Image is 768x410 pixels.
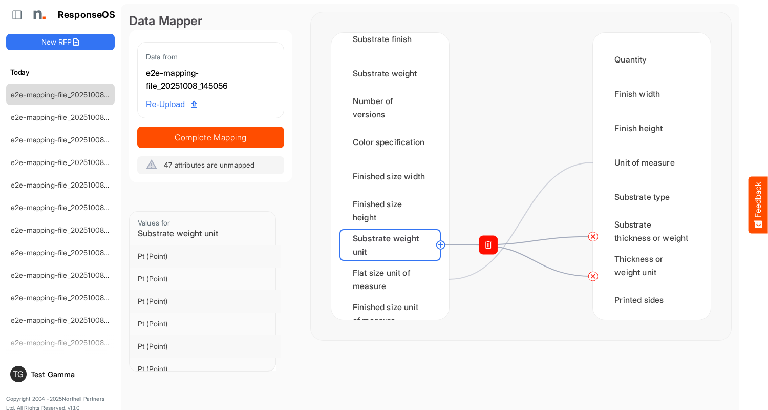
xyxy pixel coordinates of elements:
div: Flat size unit of measure [339,263,441,295]
div: Thickness or weight unit [601,250,702,281]
div: Test Gamma [31,371,111,378]
span: Values for [138,218,170,227]
a: Re-Upload [142,95,201,114]
div: Quantity [601,44,702,75]
div: Finish height [601,112,702,144]
div: Pt (Point) [138,364,273,374]
span: 47 attributes are unmapped [164,160,254,169]
div: Substrate finish [339,23,441,55]
div: Substrate weight [339,57,441,89]
button: New RFP [6,34,115,50]
span: Complete Mapping [138,130,284,145]
div: Finish width [601,78,702,110]
div: Pt (Point) [138,274,273,284]
a: e2e-mapping-file_20251008_133744 [11,225,130,234]
div: e2e-mapping-file_20251008_145056 [146,67,275,93]
a: e2e-mapping-file_20251008_145056 [11,90,131,99]
button: Feedback [749,177,768,234]
div: Substrate weight unit [339,229,441,261]
div: Data from [146,51,275,63]
div: Pt (Point) [138,319,273,329]
img: Northell [28,5,49,25]
div: Printed sides [601,284,702,316]
div: Number of versions [339,92,441,124]
a: e2e-mapping-file_20251008_133358 [11,271,130,279]
a: e2e-mapping-file_20251008_132857 [11,293,129,302]
a: e2e-mapping-file_20251008_134353 [11,180,130,189]
span: Re-Upload [146,98,197,111]
div: Color specification [339,126,441,158]
div: Pt (Point) [138,296,273,306]
div: Substrate thickness or weight [601,215,702,247]
a: e2e-mapping-file_20251008_134241 [11,203,129,212]
a: e2e-mapping-file_20251008_133625 [11,248,130,257]
div: Paper type [601,318,702,350]
h6: Today [6,67,115,78]
div: Finished size width [339,160,441,192]
div: Pt (Point) [138,251,273,261]
div: Finished size unit of measure [339,298,441,330]
a: e2e-mapping-file_20251008_135737 [11,113,129,121]
div: Pt (Point) [138,341,273,352]
div: Finished size height [339,195,441,227]
span: Substrate weight unit [138,228,218,238]
button: Complete Mapping [137,127,284,148]
h1: ResponseOS [58,10,116,20]
div: Data Mapper [129,12,292,30]
span: TG [13,370,24,378]
a: e2e-mapping-file_20251008_134750 [11,158,130,167]
div: Substrate type [601,181,702,213]
a: e2e-mapping-file_20251008_135414 [11,135,129,144]
a: e2e-mapping-file_20251008_132815 [11,316,128,324]
div: Unit of measure [601,147,702,178]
